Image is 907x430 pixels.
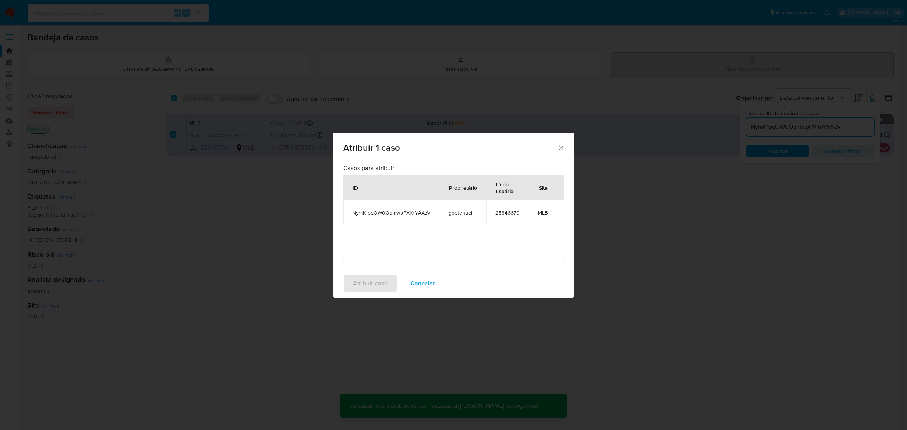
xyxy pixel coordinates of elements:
span: Cancelar [410,275,435,292]
button: Fechar a janela [557,144,564,151]
span: Atribuir 1 caso [343,143,557,152]
div: ID do usuário [487,175,528,200]
div: assign-modal [333,133,574,298]
button: Cancelar [401,274,445,292]
span: gpetenuci [449,209,477,216]
div: ID [344,178,367,196]
span: MLB [538,209,548,216]
h3: Casos para atribuir: [343,164,564,172]
div: Site [530,178,557,196]
span: 25346670 [495,209,520,216]
span: NymK1pcOW0OamwpPXKnYAAzV [352,209,430,216]
div: Proprietário [440,178,486,196]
